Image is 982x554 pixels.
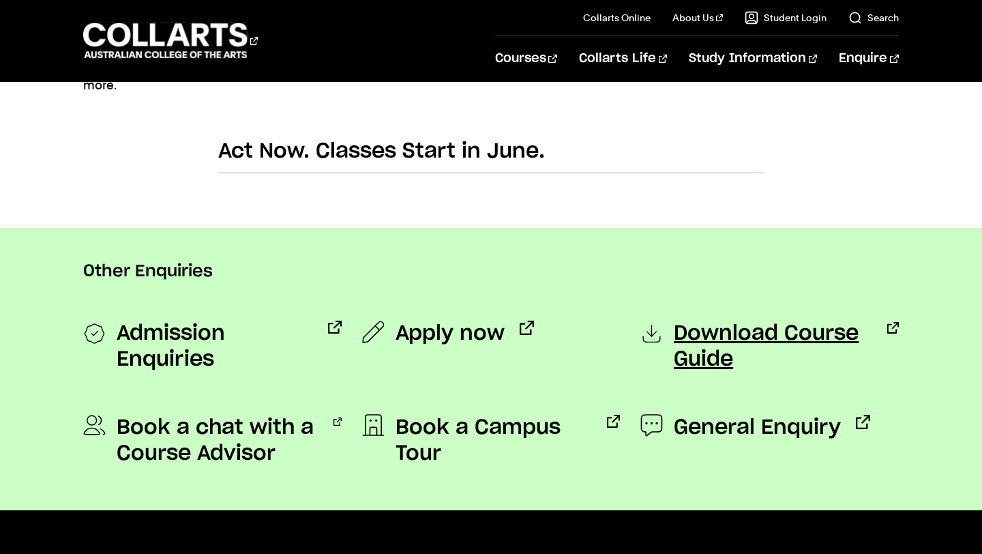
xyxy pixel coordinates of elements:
a: Courses [495,36,557,81]
p: Other Enquiries [83,261,898,282]
a: Enquire [839,36,898,81]
span: Download Course Guide [674,321,872,373]
h2: Act Now. Classes Start in June. [218,138,764,173]
span: Book a Campus Tour [396,415,592,467]
a: Search [848,11,899,25]
a: Book a Campus Tour [362,415,620,467]
a: Study Information [689,36,817,81]
a: General Enquiry [640,415,870,441]
a: About Us [672,11,723,25]
a: Download Course Guide [640,321,898,373]
a: Admission Enquiries [83,321,341,373]
span: Book a chat with a Course Advisor [117,415,318,467]
div: Go to homepage [83,21,258,60]
span: General Enquiry [674,415,841,441]
span: Apply now [396,321,505,347]
a: Student Login [745,11,827,25]
a: Book a chat with a Course Advisor [83,415,341,467]
a: Collarts Online [583,11,651,25]
span: Admission Enquiries [117,321,313,373]
a: Collarts Life [579,36,667,81]
a: Apply now [362,321,534,347]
